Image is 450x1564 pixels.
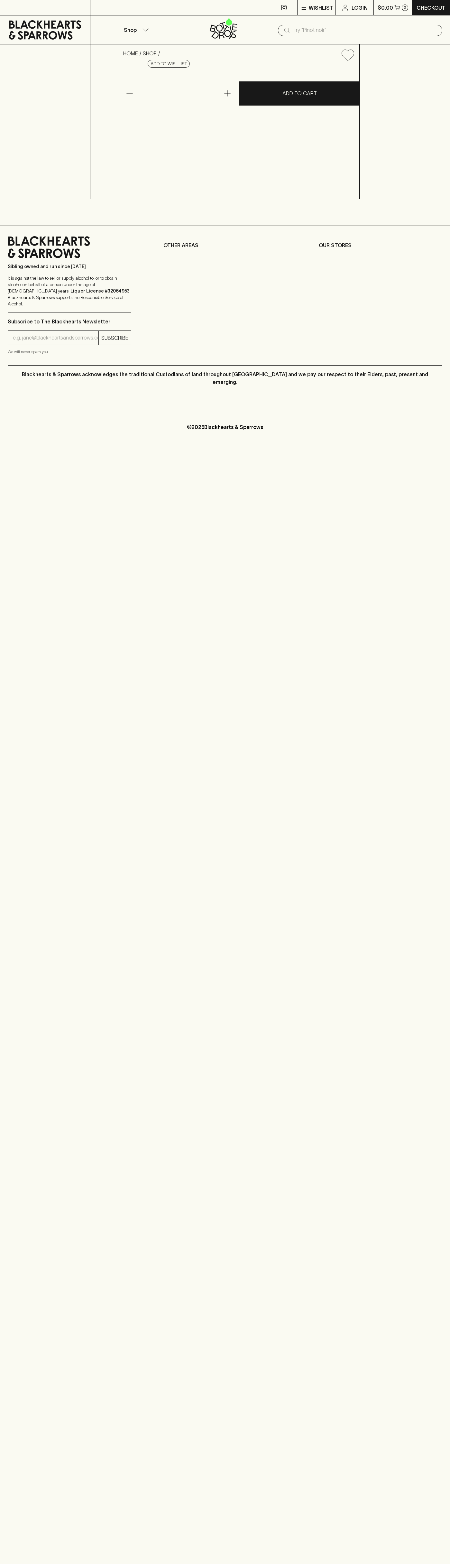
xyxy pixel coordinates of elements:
[404,6,406,9] p: 0
[143,51,157,56] a: SHOP
[339,47,357,63] button: Add to wishlist
[293,25,437,35] input: Try "Pinot noir"
[8,318,131,325] p: Subscribe to The Blackhearts Newsletter
[13,370,437,386] p: Blackhearts & Sparrows acknowledges the traditional Custodians of land throughout [GEOGRAPHIC_DAT...
[352,4,368,12] p: Login
[282,89,317,97] p: ADD TO CART
[417,4,445,12] p: Checkout
[163,241,287,249] p: OTHER AREAS
[309,4,333,12] p: Wishlist
[13,333,98,343] input: e.g. jane@blackheartsandsparrows.com.au
[123,51,138,56] a: HOME
[378,4,393,12] p: $0.00
[70,288,130,293] strong: Liquor License #32064953
[8,349,131,355] p: We will never spam you
[101,334,128,342] p: SUBSCRIBE
[148,60,190,68] button: Add to wishlist
[8,263,131,270] p: Sibling owned and run since [DATE]
[90,15,180,44] button: Shop
[239,81,360,106] button: ADD TO CART
[118,66,359,199] img: 76744.png
[319,241,442,249] p: OUR STORES
[99,331,131,345] button: SUBSCRIBE
[124,26,137,34] p: Shop
[8,275,131,307] p: It is against the law to sell or supply alcohol to, or to obtain alcohol on behalf of a person un...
